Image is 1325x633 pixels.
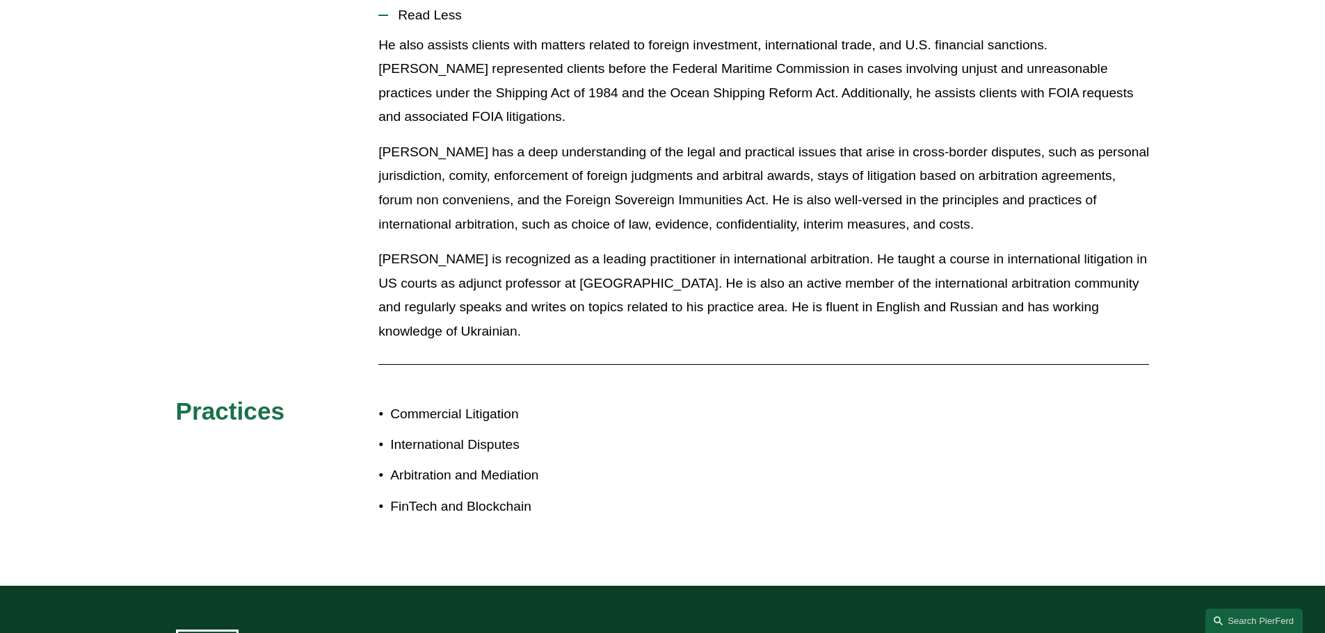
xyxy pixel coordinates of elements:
span: Read Less [388,8,1149,23]
span: Practices [176,397,285,425]
p: International Disputes [390,433,662,457]
a: Search this site [1205,609,1303,633]
p: [PERSON_NAME] has a deep understanding of the legal and practical issues that arise in cross-bord... [378,140,1149,236]
div: Read Less [378,33,1149,354]
p: Arbitration and Mediation [390,463,662,488]
p: [PERSON_NAME] is recognized as a leading practitioner in international arbitration. He taught a c... [378,247,1149,343]
p: He also assists clients with matters related to foreign investment, international trade, and U.S.... [378,33,1149,129]
p: FinTech and Blockchain [390,495,662,519]
p: Commercial Litigation [390,402,662,427]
